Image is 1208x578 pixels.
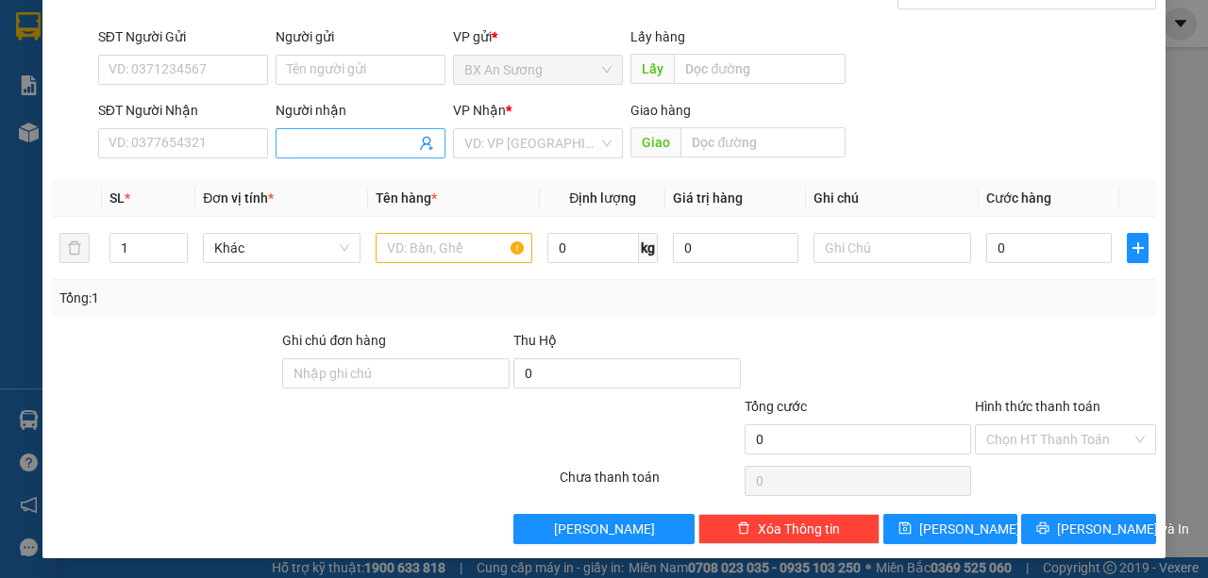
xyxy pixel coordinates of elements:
[282,358,510,388] input: Ghi chú đơn hàng
[464,56,612,84] span: BX An Sương
[569,190,636,206] span: Định lượng
[558,467,743,500] div: Chưa thanh toán
[806,180,979,217] th: Ghi chú
[453,26,623,47] div: VP gửi
[109,190,125,206] span: SL
[98,26,268,47] div: SĐT Người Gửi
[986,190,1051,206] span: Cước hàng
[59,233,90,263] button: delete
[419,136,434,151] span: user-add
[630,127,680,157] span: Giao
[214,234,349,262] span: Khác
[554,519,655,539] span: [PERSON_NAME]
[814,233,971,263] input: Ghi Chú
[737,521,750,537] span: delete
[276,100,445,121] div: Người nhận
[203,190,274,206] span: Đơn vị tính
[276,26,445,47] div: Người gửi
[513,514,695,544] button: [PERSON_NAME]
[745,399,807,414] span: Tổng cước
[59,288,468,308] div: Tổng: 1
[919,519,1020,539] span: [PERSON_NAME]
[1128,240,1148,256] span: plus
[376,190,437,206] span: Tên hàng
[1057,519,1189,539] span: [PERSON_NAME] và In
[758,519,840,539] span: Xóa Thông tin
[630,54,674,84] span: Lấy
[883,514,1018,544] button: save[PERSON_NAME]
[975,399,1100,414] label: Hình thức thanh toán
[453,103,506,118] span: VP Nhận
[673,233,798,263] input: 0
[1036,521,1049,537] span: printer
[674,54,845,84] input: Dọc đường
[513,333,557,348] span: Thu Hộ
[630,103,691,118] span: Giao hàng
[680,127,845,157] input: Dọc đường
[673,190,743,206] span: Giá trị hàng
[1021,514,1156,544] button: printer[PERSON_NAME] và In
[630,29,685,44] span: Lấy hàng
[282,333,386,348] label: Ghi chú đơn hàng
[639,233,658,263] span: kg
[898,521,912,537] span: save
[376,233,533,263] input: VD: Bàn, Ghế
[1127,233,1149,263] button: plus
[98,100,268,121] div: SĐT Người Nhận
[698,514,880,544] button: deleteXóa Thông tin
